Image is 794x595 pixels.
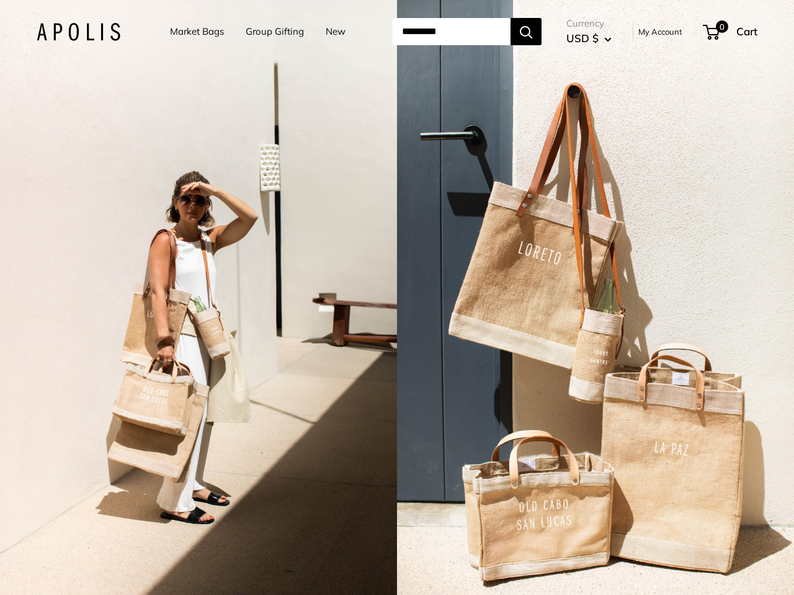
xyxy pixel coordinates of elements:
a: My Account [638,24,682,39]
a: Market Bags [170,23,224,40]
input: Search... [392,18,511,45]
span: Currency [566,15,612,32]
span: 0 [716,20,728,33]
img: Apolis [37,23,120,41]
a: 0 Cart [704,22,757,42]
a: New [326,23,346,40]
span: Cart [736,25,757,38]
button: USD $ [566,29,612,48]
button: Search [511,18,542,45]
a: Group Gifting [246,23,304,40]
span: USD $ [566,32,599,45]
